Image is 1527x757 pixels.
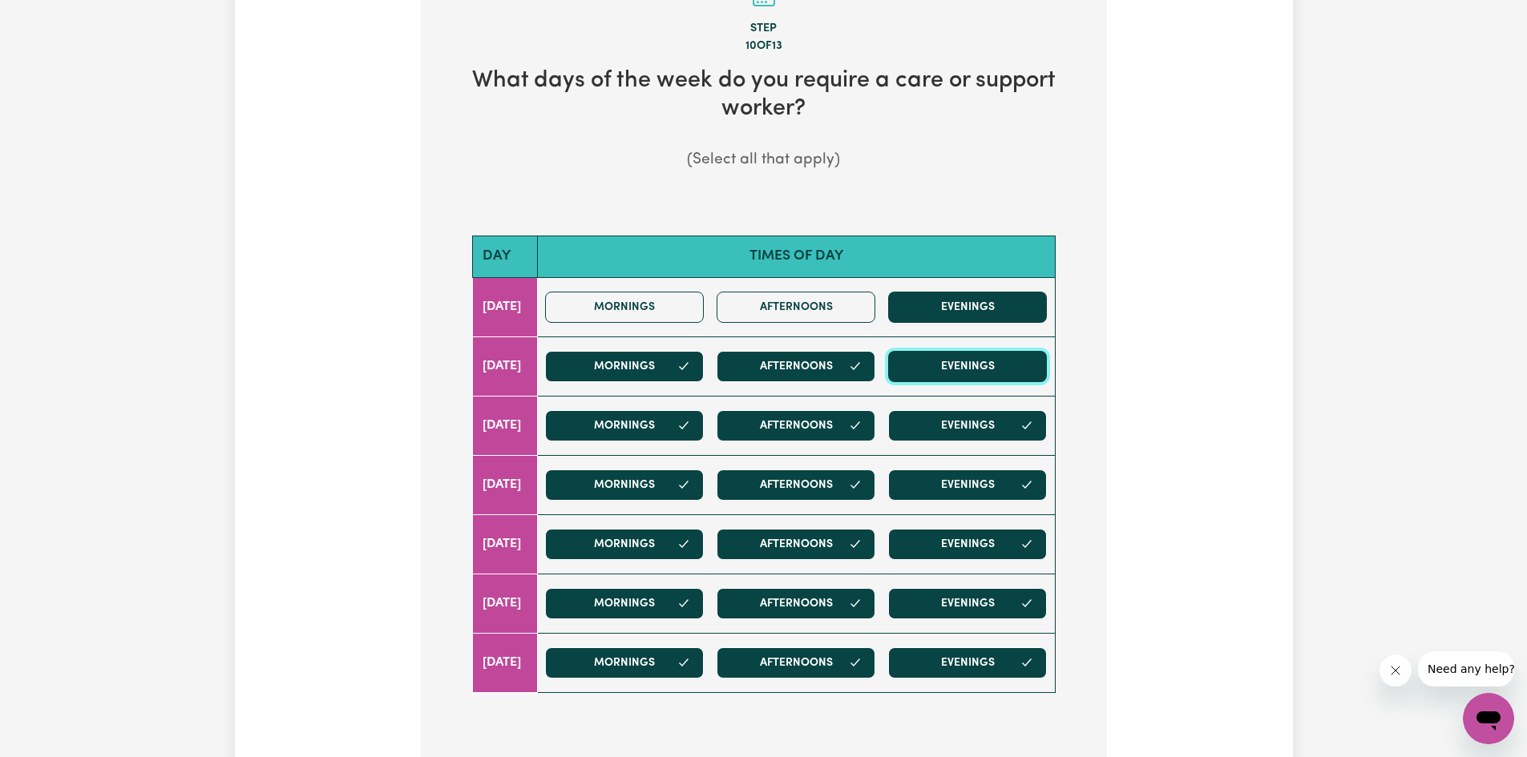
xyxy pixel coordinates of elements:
button: Afternoons [717,292,875,323]
div: Step [446,20,1081,38]
button: Mornings [545,588,704,619]
td: [DATE] [472,514,538,574]
button: Mornings [545,469,704,501]
button: Evenings [888,647,1047,678]
td: [DATE] [472,277,538,336]
iframe: Fermer le message [1380,654,1412,687]
iframe: Message de la compagnie [1418,651,1514,687]
td: [DATE] [472,574,538,633]
button: Afternoons [717,588,875,619]
div: 10 of 13 [446,38,1081,55]
button: Afternoons [717,469,875,501]
h2: What days of the week do you require a care or support worker? [446,67,1081,123]
td: [DATE] [472,455,538,514]
th: Times of day [538,236,1055,277]
button: Mornings [545,292,704,323]
button: Mornings [545,529,704,560]
th: Day [472,236,538,277]
button: Evenings [888,410,1047,441]
p: (Select all that apply) [446,149,1081,172]
button: Mornings [545,647,704,678]
button: Mornings [545,410,704,441]
button: Evenings [888,588,1047,619]
span: Need any help? [10,11,97,24]
td: [DATE] [472,396,538,455]
button: Afternoons [717,647,875,678]
td: [DATE] [472,336,538,396]
button: Evenings [888,351,1047,382]
button: Evenings [888,469,1047,501]
button: Afternoons [717,410,875,441]
button: Evenings [888,529,1047,560]
button: Afternoons [717,351,875,382]
td: [DATE] [472,633,538,692]
iframe: Bouton de lancement de la fenêtre de messagerie [1463,693,1514,744]
button: Mornings [545,351,704,382]
button: Evenings [888,292,1047,323]
button: Afternoons [717,529,875,560]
